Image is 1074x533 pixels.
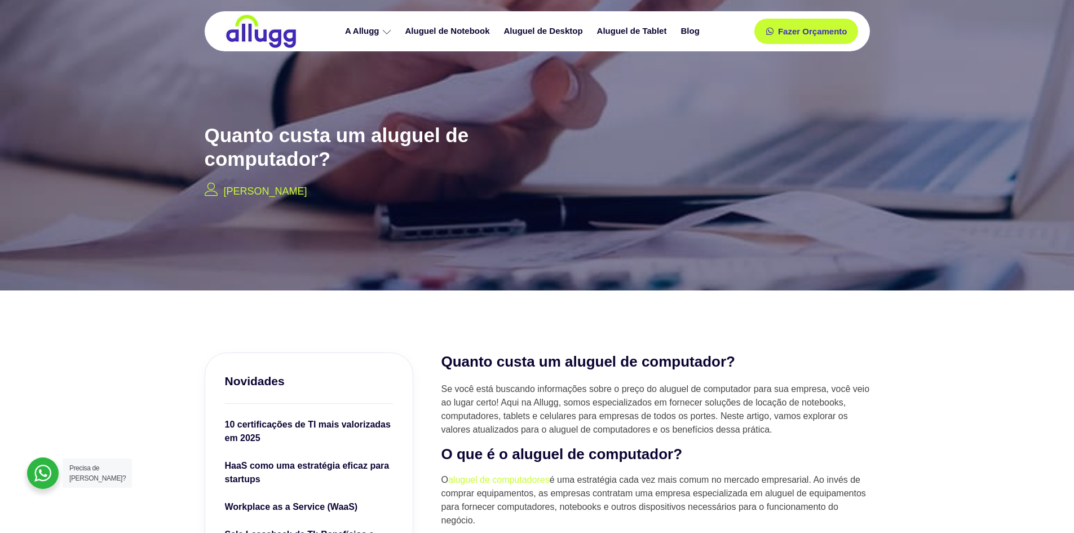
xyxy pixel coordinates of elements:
p: Se você está buscando informações sobre o preço do aluguel de computador para sua empresa, você v... [441,382,870,437]
a: Aluguel de Notebook [400,21,498,41]
a: Aluguel de Desktop [498,21,591,41]
a: 10 certificações de TI mais valorizadas em 2025 [225,418,393,448]
img: locação de TI é Allugg [224,14,298,49]
a: Aluguel de Tablet [591,21,675,41]
a: aluguel de computadores [448,475,550,484]
p: O é uma estratégia cada vez mais comum no mercado empresarial. Ao invés de comprar equipamentos, ... [441,473,870,527]
span: Fazer Orçamento [778,27,847,36]
a: Blog [675,21,708,41]
span: Precisa de [PERSON_NAME]? [69,464,126,482]
a: HaaS como uma estratégia eficaz para startups [225,459,393,489]
h3: Novidades [225,373,393,389]
h2: Quanto custa um aluguel de computador? [441,353,870,372]
a: Workplace as a Service (WaaS) [225,500,393,517]
h2: Quanto custa um aluguel de computador? [205,124,565,171]
h2: O que é o aluguel de computador? [441,445,870,464]
a: A Allugg [339,21,400,41]
a: Fazer Orçamento [754,19,859,44]
p: [PERSON_NAME] [224,184,307,199]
